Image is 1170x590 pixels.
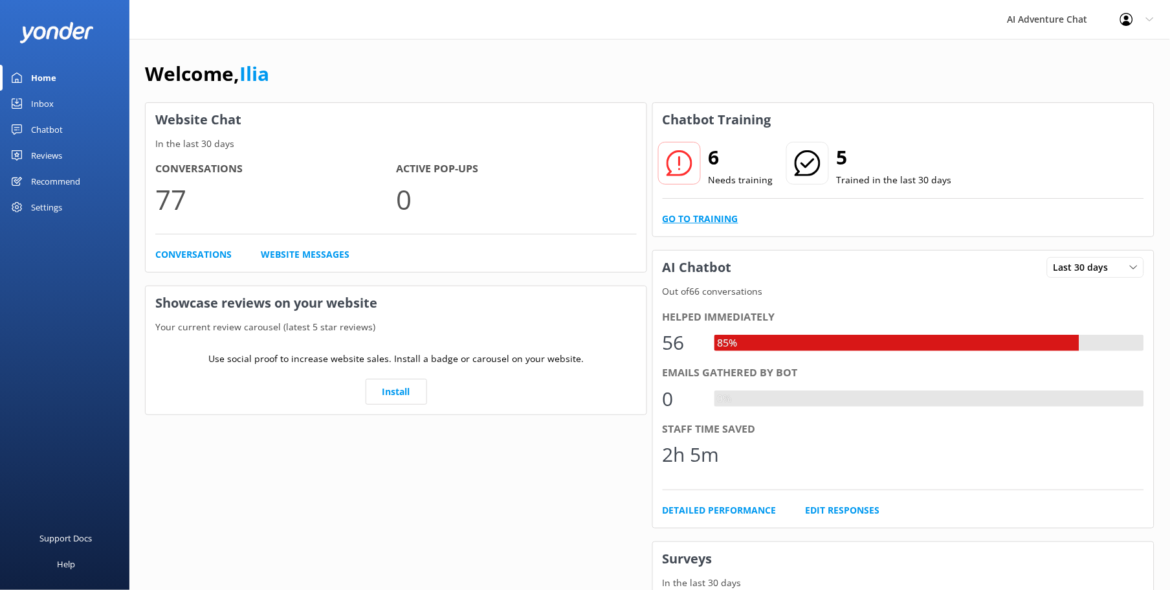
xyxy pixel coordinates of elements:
a: Install [366,379,427,405]
div: Home [31,65,56,91]
p: In the last 30 days [146,137,646,151]
h3: Website Chat [146,103,646,137]
div: 0% [714,391,735,407]
p: Out of 66 conversations [653,284,1154,299]
h3: Showcase reviews on your website [146,286,646,320]
div: Recommend [31,168,80,194]
p: 0 [396,177,637,221]
div: Support Docs [40,525,93,551]
div: Inbox [31,91,54,117]
div: Reviews [31,142,62,168]
a: Ilia [239,60,269,87]
p: Your current review carousel (latest 5 star reviews) [146,320,646,334]
p: Trained in the last 30 days [837,173,952,187]
a: Conversations [155,247,232,262]
a: Edit Responses [806,503,880,517]
h2: 5 [837,142,952,173]
h3: Surveys [653,542,1154,576]
h2: 6 [709,142,773,173]
p: Use social proof to increase website sales. Install a badge or carousel on your website. [208,352,584,366]
h3: AI Chatbot [653,251,742,284]
img: yonder-white-logo.png [19,22,94,43]
h4: Active Pop-ups [396,161,637,177]
h4: Conversations [155,161,396,177]
div: Settings [31,194,62,220]
div: Staff time saved [663,421,1144,438]
a: Detailed Performance [663,503,777,517]
p: 77 [155,177,396,221]
a: Go to Training [663,212,738,226]
div: Help [57,551,75,577]
a: Website Messages [261,247,349,262]
div: 0 [663,383,701,414]
h1: Welcome, [145,58,269,89]
div: 2h 5m [663,439,720,470]
div: 85% [714,335,741,352]
span: Last 30 days [1054,260,1116,275]
div: 56 [663,327,701,358]
div: Chatbot [31,117,63,142]
div: Helped immediately [663,309,1144,326]
h3: Chatbot Training [653,103,781,137]
div: Emails gathered by bot [663,365,1144,381]
p: In the last 30 days [653,576,1154,590]
p: Needs training [709,173,773,187]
